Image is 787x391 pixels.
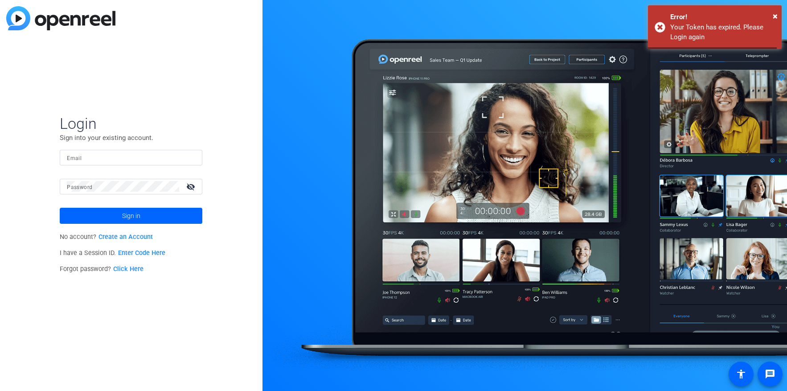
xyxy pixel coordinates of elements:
[670,22,775,42] div: Your Token has expired. Please Login again
[6,6,115,30] img: blue-gradient.svg
[113,265,143,273] a: Click Here
[773,11,778,21] span: ×
[67,155,82,161] mat-label: Email
[60,233,153,241] span: No account?
[765,369,775,379] mat-icon: message
[181,180,202,193] mat-icon: visibility_off
[60,133,202,143] p: Sign into your existing account.
[118,249,165,257] a: Enter Code Here
[60,208,202,224] button: Sign in
[670,12,775,22] div: Error!
[773,9,778,23] button: Close
[736,369,746,379] mat-icon: accessibility
[67,184,92,190] mat-label: Password
[60,265,143,273] span: Forgot password?
[122,205,140,227] span: Sign in
[98,233,153,241] a: Create an Account
[60,114,202,133] span: Login
[67,152,195,163] input: Enter Email Address
[60,249,165,257] span: I have a Session ID.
